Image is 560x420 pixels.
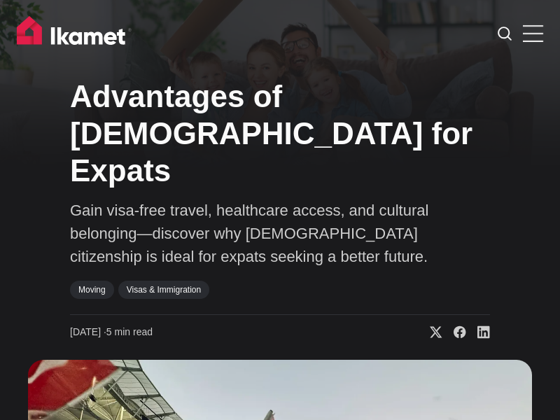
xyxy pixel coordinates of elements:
h1: Advantages of [DEMOGRAPHIC_DATA] for Expats [70,78,490,189]
a: Share on X [419,325,442,339]
a: Moving [70,281,114,299]
span: [DATE] ∙ [70,326,106,337]
a: Share on Facebook [442,325,466,339]
p: Gain visa-free travel, healthcare access, and cultural belonging—discover why [DEMOGRAPHIC_DATA] ... [70,199,490,268]
a: Share on Linkedin [466,325,490,339]
img: Ikamet home [17,16,132,51]
time: 5 min read [70,325,153,339]
a: Visas & Immigration [118,281,209,299]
